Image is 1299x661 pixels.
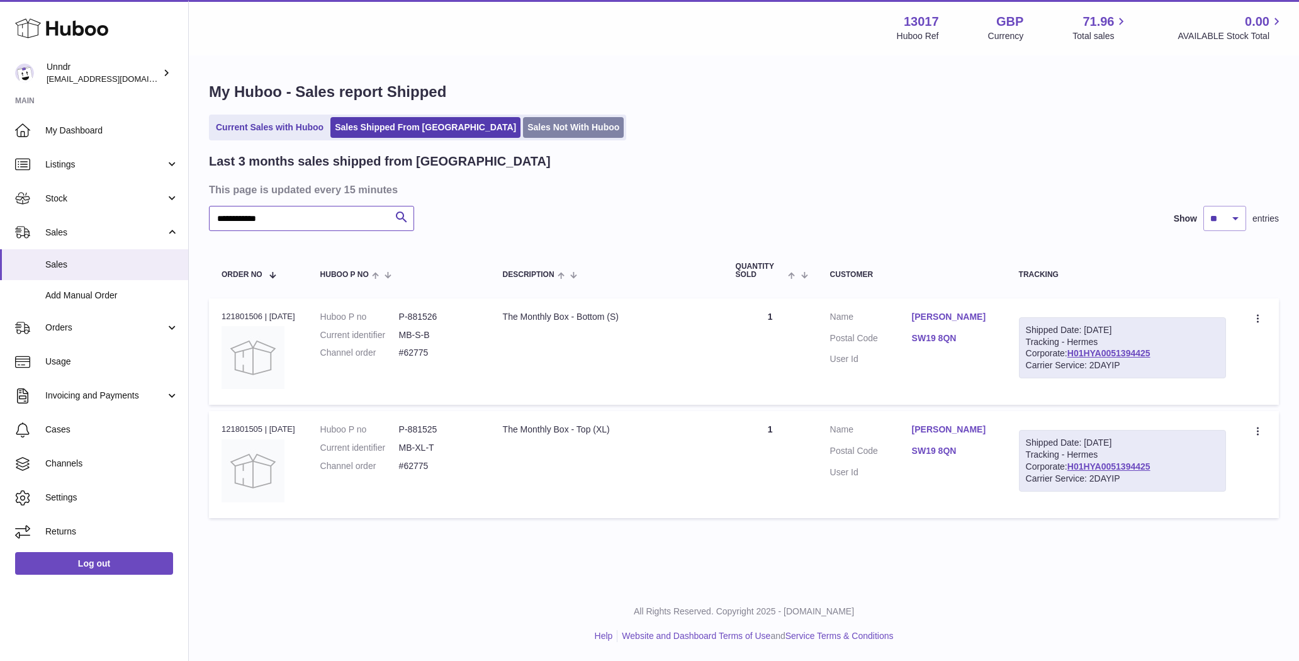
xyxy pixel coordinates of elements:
[211,117,328,138] a: Current Sales with Huboo
[1067,461,1150,472] a: H01HYA0051394425
[830,466,912,478] dt: User Id
[45,159,166,171] span: Listings
[996,13,1023,30] strong: GBP
[222,439,284,502] img: no-photo.jpg
[45,322,166,334] span: Orders
[320,311,399,323] dt: Huboo P no
[830,424,912,439] dt: Name
[1019,430,1226,492] div: Tracking - Hermes Corporate:
[503,311,711,323] div: The Monthly Box - Bottom (S)
[595,631,613,641] a: Help
[199,606,1289,618] p: All Rights Reserved. Copyright 2025 - [DOMAIN_NAME]
[1178,30,1284,42] span: AVAILABLE Stock Total
[622,631,770,641] a: Website and Dashboard Terms of Use
[723,298,818,405] td: 1
[45,259,179,271] span: Sales
[1019,271,1226,279] div: Tracking
[1026,473,1219,485] div: Carrier Service: 2DAYIP
[209,82,1279,102] h1: My Huboo - Sales report Shipped
[736,263,785,279] span: Quantity Sold
[320,329,399,341] dt: Current identifier
[320,424,399,436] dt: Huboo P no
[912,424,994,436] a: [PERSON_NAME]
[399,442,478,454] dd: MB-XL-T
[45,390,166,402] span: Invoicing and Payments
[912,311,994,323] a: [PERSON_NAME]
[897,30,939,42] div: Huboo Ref
[830,311,912,326] dt: Name
[1072,30,1128,42] span: Total sales
[222,311,295,322] div: 121801506 | [DATE]
[399,424,478,436] dd: P-881525
[912,332,994,344] a: SW19 8QN
[45,125,179,137] span: My Dashboard
[45,193,166,205] span: Stock
[912,445,994,457] a: SW19 8QN
[45,526,179,538] span: Returns
[1178,13,1284,42] a: 0.00 AVAILABLE Stock Total
[320,271,369,279] span: Huboo P no
[45,458,179,470] span: Channels
[1019,317,1226,379] div: Tracking - Hermes Corporate:
[399,311,478,323] dd: P-881526
[523,117,624,138] a: Sales Not With Huboo
[15,64,34,82] img: sofiapanwar@gmail.com
[47,61,160,85] div: Unndr
[988,30,1024,42] div: Currency
[222,271,262,279] span: Order No
[1174,213,1197,225] label: Show
[320,460,399,472] dt: Channel order
[45,492,179,504] span: Settings
[830,332,912,347] dt: Postal Code
[209,153,551,170] h2: Last 3 months sales shipped from [GEOGRAPHIC_DATA]
[723,411,818,517] td: 1
[47,74,185,84] span: [EMAIL_ADDRESS][DOMAIN_NAME]
[617,630,893,642] li: and
[399,329,478,341] dd: MB-S-B
[45,290,179,302] span: Add Manual Order
[330,117,520,138] a: Sales Shipped From [GEOGRAPHIC_DATA]
[320,442,399,454] dt: Current identifier
[222,424,295,435] div: 121801505 | [DATE]
[785,631,894,641] a: Service Terms & Conditions
[1026,359,1219,371] div: Carrier Service: 2DAYIP
[222,326,284,389] img: no-photo.jpg
[15,552,173,575] a: Log out
[1072,13,1128,42] a: 71.96 Total sales
[830,271,994,279] div: Customer
[1252,213,1279,225] span: entries
[1245,13,1269,30] span: 0.00
[503,424,711,436] div: The Monthly Box - Top (XL)
[45,356,179,368] span: Usage
[320,347,399,359] dt: Channel order
[399,460,478,472] dd: #62775
[1082,13,1114,30] span: 71.96
[45,424,179,436] span: Cases
[503,271,554,279] span: Description
[1026,437,1219,449] div: Shipped Date: [DATE]
[904,13,939,30] strong: 13017
[830,353,912,365] dt: User Id
[830,445,912,460] dt: Postal Code
[45,227,166,239] span: Sales
[1067,348,1150,358] a: H01HYA0051394425
[209,183,1276,196] h3: This page is updated every 15 minutes
[399,347,478,359] dd: #62775
[1026,324,1219,336] div: Shipped Date: [DATE]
